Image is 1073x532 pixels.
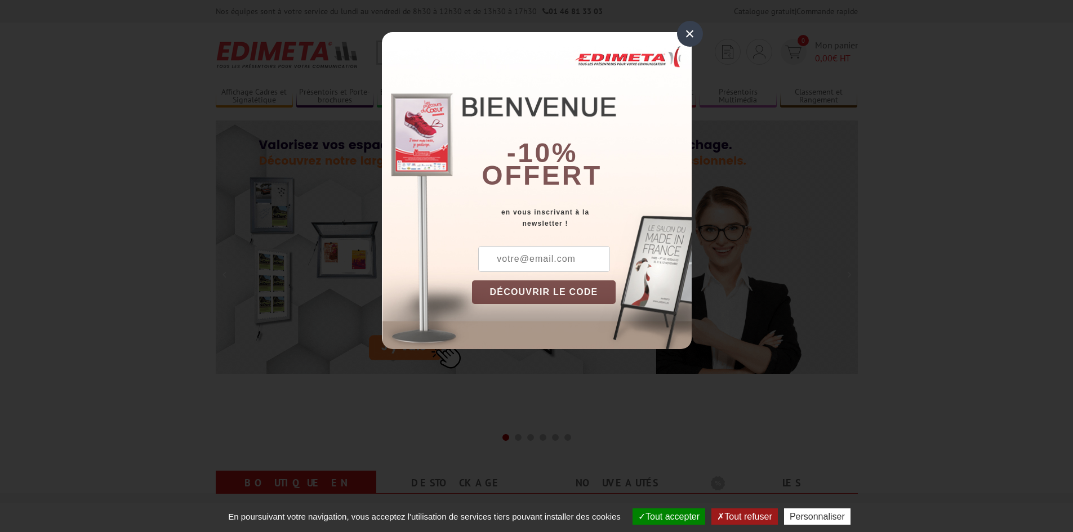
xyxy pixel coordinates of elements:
[222,512,626,521] span: En poursuivant votre navigation, vous acceptez l'utilisation de services tiers pouvant installer ...
[711,508,777,525] button: Tout refuser
[478,246,610,272] input: votre@email.com
[633,508,705,525] button: Tout accepter
[472,280,616,304] button: DÉCOUVRIR LE CODE
[482,160,602,190] font: offert
[784,508,851,525] button: Personnaliser (fenêtre modale)
[472,207,692,229] div: en vous inscrivant à la newsletter !
[677,21,703,47] div: ×
[507,138,578,168] b: -10%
